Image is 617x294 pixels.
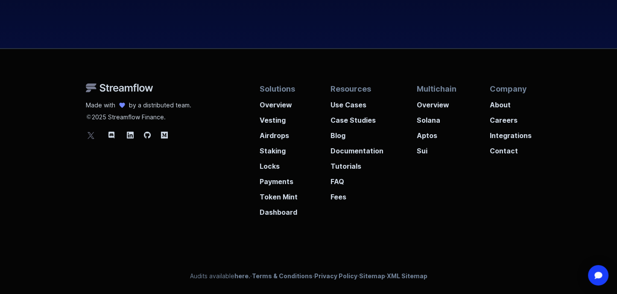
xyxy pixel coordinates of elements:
[417,95,456,110] a: Overview
[260,171,298,187] a: Payments
[417,141,456,156] a: Sui
[489,110,531,125] a: Careers
[330,141,383,156] a: Documentation
[190,272,427,280] p: Audits available · · · ·
[260,156,298,171] a: Locks
[260,83,298,95] p: Solutions
[330,95,383,110] a: Use Cases
[86,110,191,121] p: 2025 Streamflow Finance.
[330,171,383,187] a: FAQ
[129,101,191,110] p: by a distributed team.
[330,187,383,202] a: Fees
[417,125,456,141] a: Aptos
[387,272,427,280] a: XML Sitemap
[260,141,298,156] a: Staking
[330,156,383,171] a: Tutorials
[260,125,298,141] a: Airdrops
[489,83,531,95] p: Company
[260,110,298,125] a: Vesting
[86,101,115,110] p: Made with
[330,110,383,125] a: Case Studies
[234,272,250,280] a: here.
[359,272,385,280] a: Sitemap
[417,110,456,125] a: Solana
[417,83,456,95] p: Multichain
[330,125,383,141] a: Blog
[260,202,298,217] a: Dashboard
[260,95,298,110] a: Overview
[314,272,357,280] a: Privacy Policy
[252,272,313,280] a: Terms & Conditions
[588,265,608,285] div: Open Intercom Messenger
[489,141,531,156] a: Contact
[489,95,531,110] a: About
[86,83,153,92] img: Streamflow Logo
[330,83,383,95] p: Resources
[260,187,298,202] a: Token Mint
[489,125,531,141] a: Integrations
